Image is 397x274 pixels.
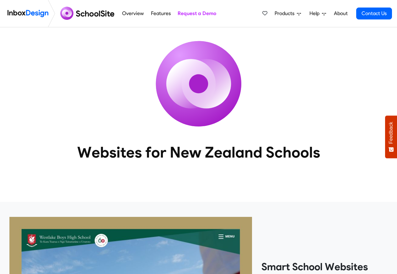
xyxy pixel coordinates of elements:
[142,27,255,140] img: icon_schoolsite.svg
[149,7,172,20] a: Features
[50,143,348,162] heading: Websites for New Zealand Schools
[388,122,394,144] span: Feedback
[272,7,303,20] a: Products
[307,7,329,20] a: Help
[58,6,119,21] img: schoolsite logo
[121,7,146,20] a: Overview
[275,10,297,17] span: Products
[332,7,349,20] a: About
[261,261,388,273] heading: Smart School Websites
[385,116,397,158] button: Feedback - Show survey
[309,10,322,17] span: Help
[356,8,392,19] a: Contact Us
[176,7,218,20] a: Request a Demo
